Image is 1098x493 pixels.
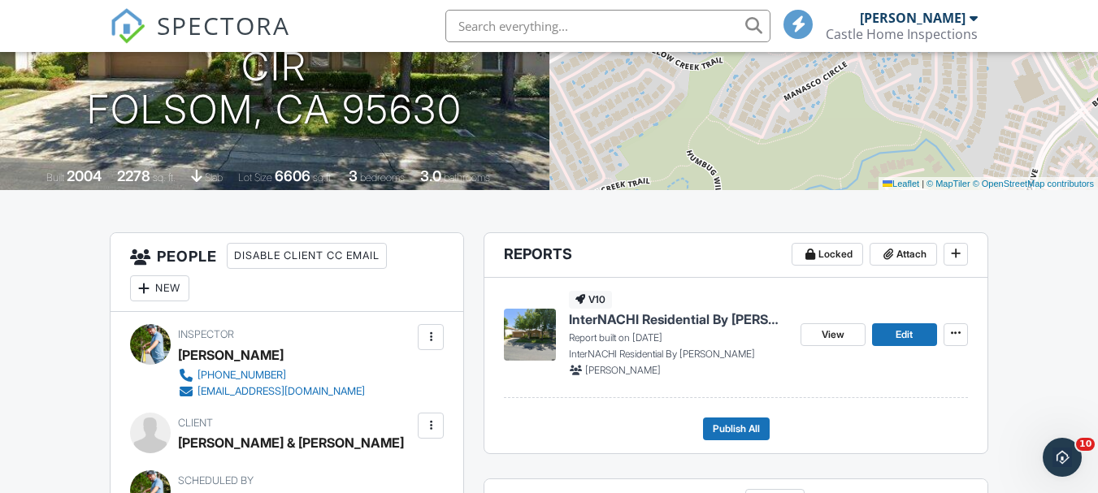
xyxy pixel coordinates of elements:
[360,171,405,184] span: bedrooms
[110,22,290,56] a: SPECTORA
[157,8,290,42] span: SPECTORA
[420,167,441,184] div: 3.0
[197,385,365,398] div: [EMAIL_ADDRESS][DOMAIN_NAME]
[130,275,189,301] div: New
[197,369,286,382] div: [PHONE_NUMBER]
[178,328,234,340] span: Inspector
[927,179,970,188] a: © MapTiler
[67,167,102,184] div: 2004
[238,171,272,184] span: Lot Size
[860,10,966,26] div: [PERSON_NAME]
[205,171,223,184] span: slab
[922,179,924,188] span: |
[826,26,978,42] div: Castle Home Inspections
[178,343,284,367] div: [PERSON_NAME]
[445,10,770,42] input: Search everything...
[883,179,919,188] a: Leaflet
[178,474,254,487] span: Scheduled By
[973,179,1094,188] a: © OpenStreetMap contributors
[178,430,404,455] div: [PERSON_NAME] & [PERSON_NAME]
[110,8,145,44] img: The Best Home Inspection Software - Spectora
[178,383,365,400] a: [EMAIL_ADDRESS][DOMAIN_NAME]
[227,243,387,269] div: Disable Client CC Email
[313,171,333,184] span: sq.ft.
[153,171,176,184] span: sq. ft.
[178,417,213,429] span: Client
[349,167,358,184] div: 3
[178,367,365,383] a: [PHONE_NUMBER]
[1076,438,1095,451] span: 10
[46,171,64,184] span: Built
[117,167,150,184] div: 2278
[275,167,310,184] div: 6606
[1043,438,1082,477] iframe: Intercom live chat
[111,233,463,312] h3: People
[26,2,523,131] h1: 1645 [PERSON_NAME] Cir Folsom, CA 95630
[444,171,490,184] span: bathrooms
